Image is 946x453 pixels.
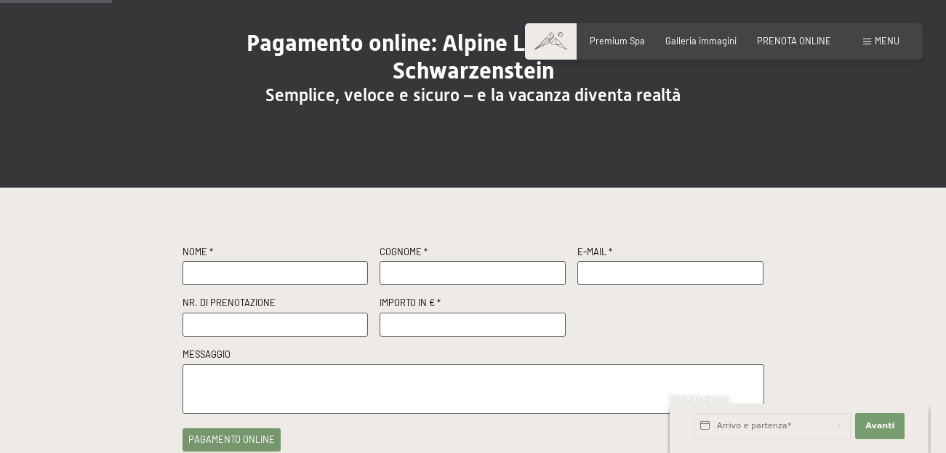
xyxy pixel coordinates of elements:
[183,348,764,364] label: Messaggio
[380,246,566,262] label: Cognome *
[865,420,894,432] span: Avanti
[855,413,905,439] button: Avanti
[183,297,369,313] label: Nr. di prenotazione
[757,35,831,47] a: PRENOTA ONLINE
[577,246,763,262] label: E-Mail *
[670,395,729,404] span: Richiesta express
[380,297,566,313] label: Importo in € *
[246,29,700,84] span: Pagamento online: Alpine Luxury Spa Resort Schwarzenstein
[265,85,681,105] span: Semplice, veloce e sicuro – e la vacanza diventa realtà
[875,35,899,47] span: Menu
[590,35,645,47] a: Premium Spa
[183,246,369,262] label: Nome *
[665,35,737,47] a: Galleria immagini
[183,428,281,452] button: pagamento online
